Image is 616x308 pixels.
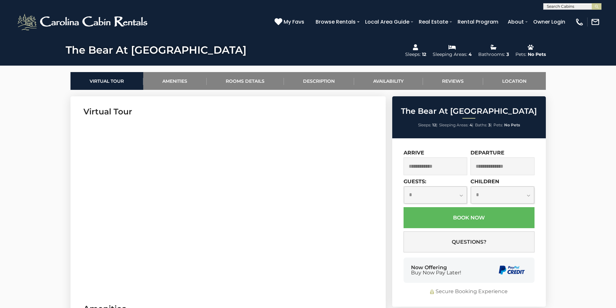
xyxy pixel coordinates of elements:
img: phone-regular-white.png [575,17,584,27]
a: My Favs [275,18,306,26]
li: | [418,121,438,129]
a: Reviews [423,72,483,90]
span: Pets: [493,122,503,127]
strong: 12 [432,122,436,127]
a: Local Area Guide [362,16,413,27]
a: Availability [354,72,423,90]
a: About [504,16,527,27]
div: Secure Booking Experience [404,288,535,295]
img: mail-regular-white.png [591,17,600,27]
a: Rental Program [454,16,502,27]
strong: 3 [488,122,491,127]
button: Book Now [404,207,535,228]
a: Location [483,72,546,90]
label: Children [470,178,499,185]
li: | [439,121,473,129]
div: Now Offering [411,265,461,275]
span: Sleeps: [418,122,431,127]
h3: Virtual Tour [83,106,373,117]
a: Real Estate [416,16,451,27]
a: Owner Login [530,16,568,27]
a: Browse Rentals [312,16,359,27]
strong: No Pets [504,122,520,127]
a: Virtual Tour [70,72,143,90]
span: Sleeping Areas: [439,122,469,127]
span: My Favs [284,18,304,26]
a: Description [284,72,354,90]
h2: The Bear At [GEOGRAPHIC_DATA] [394,107,544,115]
strong: 4 [470,122,472,127]
label: Guests: [404,178,426,185]
button: Questions? [404,231,535,252]
label: Arrive [404,150,424,156]
li: | [475,121,492,129]
span: Buy Now Pay Later! [411,270,461,275]
a: Amenities [143,72,207,90]
label: Departure [470,150,504,156]
a: Rooms Details [207,72,284,90]
span: Baths: [475,122,487,127]
img: White-1-2.png [16,12,150,32]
